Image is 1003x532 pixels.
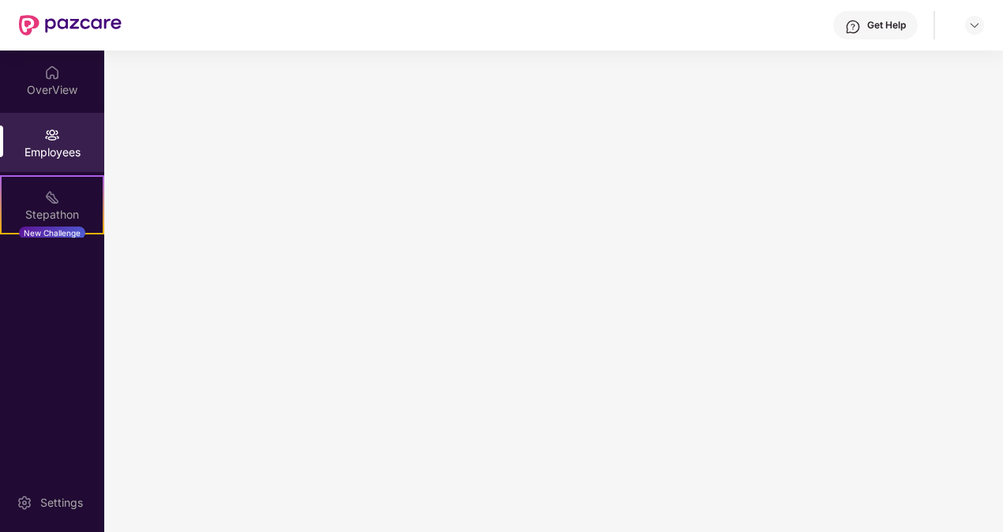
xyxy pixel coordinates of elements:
[36,495,88,511] div: Settings
[968,19,981,32] img: svg+xml;base64,PHN2ZyBpZD0iRHJvcGRvd24tMzJ4MzIiIHhtbG5zPSJodHRwOi8vd3d3LnczLm9yZy8yMDAwL3N2ZyIgd2...
[17,495,32,511] img: svg+xml;base64,PHN2ZyBpZD0iU2V0dGluZy0yMHgyMCIgeG1sbnM9Imh0dHA6Ly93d3cudzMub3JnLzIwMDAvc3ZnIiB3aW...
[19,227,85,239] div: New Challenge
[44,189,60,205] img: svg+xml;base64,PHN2ZyB4bWxucz0iaHR0cDovL3d3dy53My5vcmcvMjAwMC9zdmciIHdpZHRoPSIyMSIgaGVpZ2h0PSIyMC...
[867,19,906,32] div: Get Help
[845,19,861,35] img: svg+xml;base64,PHN2ZyBpZD0iSGVscC0zMngzMiIgeG1sbnM9Imh0dHA6Ly93d3cudzMub3JnLzIwMDAvc3ZnIiB3aWR0aD...
[44,127,60,143] img: svg+xml;base64,PHN2ZyBpZD0iRW1wbG95ZWVzIiB4bWxucz0iaHR0cDovL3d3dy53My5vcmcvMjAwMC9zdmciIHdpZHRoPS...
[2,207,103,223] div: Stepathon
[44,65,60,81] img: svg+xml;base64,PHN2ZyBpZD0iSG9tZSIgeG1sbnM9Imh0dHA6Ly93d3cudzMub3JnLzIwMDAvc3ZnIiB3aWR0aD0iMjAiIG...
[19,15,122,36] img: New Pazcare Logo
